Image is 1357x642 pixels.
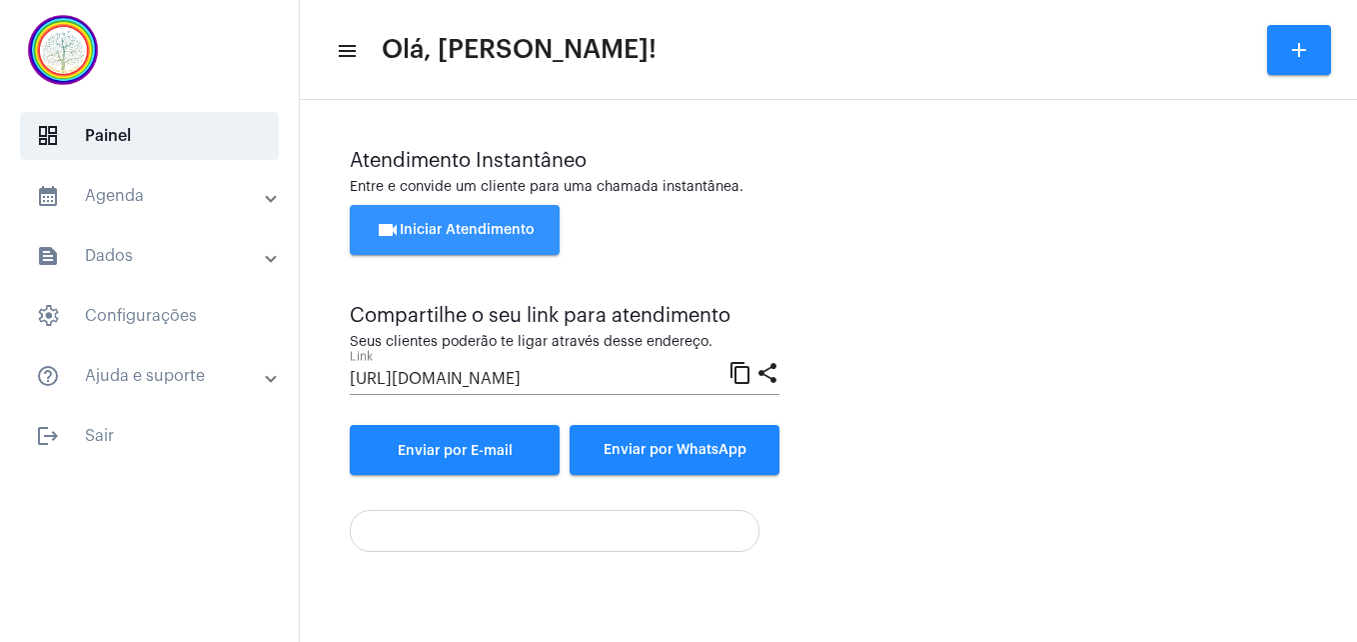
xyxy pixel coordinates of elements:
[376,218,400,242] mat-icon: videocam
[350,205,560,255] button: Iniciar Atendimento
[12,352,299,400] mat-expansion-panel-header: sidenav iconAjuda e suporte
[755,360,779,384] mat-icon: share
[12,232,299,280] mat-expansion-panel-header: sidenav iconDados
[36,184,60,208] mat-icon: sidenav icon
[20,112,279,160] span: Painel
[350,335,779,350] div: Seus clientes poderão te ligar através desse endereço.
[604,443,746,457] span: Enviar por WhatsApp
[36,244,267,268] mat-panel-title: Dados
[336,39,356,63] mat-icon: sidenav icon
[350,425,560,475] a: Enviar por E-mail
[350,305,779,327] div: Compartilhe o seu link para atendimento
[20,292,279,340] span: Configurações
[36,244,60,268] mat-icon: sidenav icon
[20,412,279,460] span: Sair
[36,424,60,448] mat-icon: sidenav icon
[12,172,299,220] mat-expansion-panel-header: sidenav iconAgenda
[382,34,657,66] span: Olá, [PERSON_NAME]!
[350,180,1307,195] div: Entre e convide um cliente para uma chamada instantânea.
[36,304,60,328] span: sidenav icon
[36,364,60,388] mat-icon: sidenav icon
[728,360,752,384] mat-icon: content_copy
[16,10,110,90] img: c337f8d0-2252-6d55-8527-ab50248c0d14.png
[350,150,1307,172] div: Atendimento Instantâneo
[376,223,535,237] span: Iniciar Atendimento
[36,124,60,148] span: sidenav icon
[398,444,513,458] span: Enviar por E-mail
[36,184,267,208] mat-panel-title: Agenda
[570,425,779,475] button: Enviar por WhatsApp
[36,364,267,388] mat-panel-title: Ajuda e suporte
[1287,38,1311,62] mat-icon: add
